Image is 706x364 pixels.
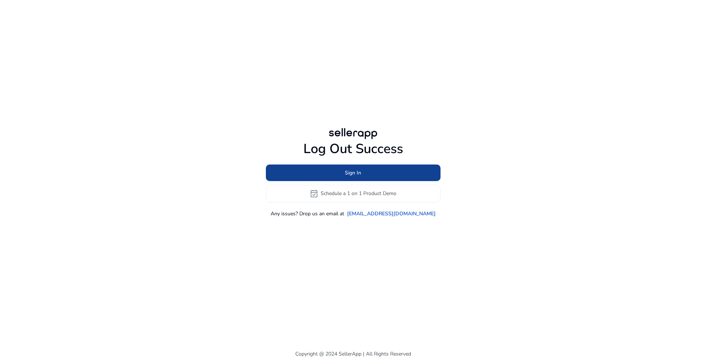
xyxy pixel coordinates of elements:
span: Sign In [345,169,361,177]
p: Any issues? Drop us an email at [271,210,344,218]
a: [EMAIL_ADDRESS][DOMAIN_NAME] [347,210,436,218]
h1: Log Out Success [266,141,441,157]
button: Sign In [266,165,441,181]
span: event_available [310,189,318,198]
button: event_availableSchedule a 1 on 1 Product Demo [266,185,441,202]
